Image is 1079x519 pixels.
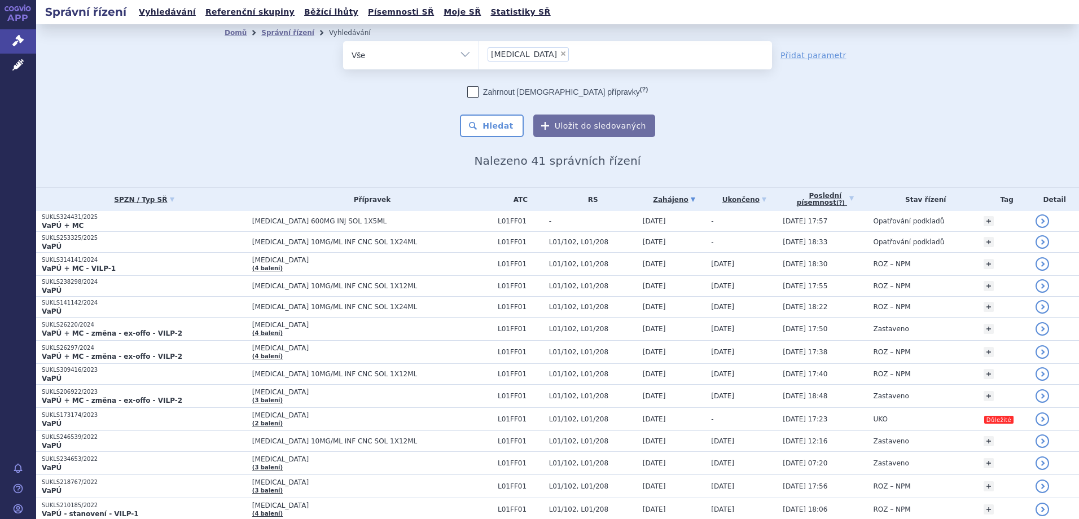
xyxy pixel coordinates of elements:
[783,415,827,423] span: [DATE] 17:23
[252,282,492,290] span: [MEDICAL_DATA] 10MG/ML INF CNC SOL 1X12ML
[711,370,734,378] span: [DATE]
[252,303,492,311] span: [MEDICAL_DATA] 10MG/ML INF CNC SOL 1X24ML
[252,217,492,225] span: [MEDICAL_DATA] 600MG INJ SOL 1X5ML
[543,188,637,211] th: RS
[498,459,543,467] span: L01FF01
[549,392,637,400] span: L01/102, L01/208
[643,260,666,268] span: [DATE]
[873,415,887,423] span: UKO
[549,437,637,445] span: L01/102, L01/208
[252,256,492,264] span: [MEDICAL_DATA]
[873,217,944,225] span: Opatřování podkladů
[643,282,666,290] span: [DATE]
[549,217,637,225] span: -
[42,344,247,352] p: SUKLS26297/2024
[711,505,734,513] span: [DATE]
[42,321,247,329] p: SUKLS26220/2024
[42,397,182,404] strong: VaPÚ + MC - změna - ex-offo - VILP-2
[1036,345,1049,359] a: detail
[873,325,909,333] span: Zastaveno
[643,303,666,311] span: [DATE]
[42,433,247,441] p: SUKLS246539/2022
[1030,188,1079,211] th: Detail
[783,303,827,311] span: [DATE] 18:22
[252,455,492,463] span: [MEDICAL_DATA]
[711,437,734,445] span: [DATE]
[252,238,492,246] span: [MEDICAL_DATA] 10MG/ML INF CNC SOL 1X24ML
[252,344,492,352] span: [MEDICAL_DATA]
[135,5,199,20] a: Vyhledávání
[873,392,909,400] span: Zastaveno
[873,482,910,490] span: ROZ – NPM
[261,29,314,37] a: Správní řízení
[252,321,492,329] span: [MEDICAL_DATA]
[984,458,994,468] a: +
[836,200,845,206] abbr: (?)
[42,265,116,272] strong: VaPÚ + MC - VILP-1
[643,392,666,400] span: [DATE]
[873,260,910,268] span: ROZ – NPM
[783,370,827,378] span: [DATE] 17:40
[252,397,283,403] a: (3 balení)
[873,370,910,378] span: ROZ – NPM
[202,5,298,20] a: Referenční skupiny
[549,325,637,333] span: L01/102, L01/208
[498,392,543,400] span: L01FF01
[1036,480,1049,493] a: detail
[783,282,827,290] span: [DATE] 17:55
[498,238,543,246] span: L01FF01
[560,50,567,57] span: ×
[549,505,637,513] span: L01/102, L01/208
[711,217,713,225] span: -
[533,115,655,137] button: Uložit do sledovaných
[643,238,666,246] span: [DATE]
[783,325,827,333] span: [DATE] 17:50
[984,416,1014,424] i: Důležité
[498,260,543,268] span: L01FF01
[549,348,637,356] span: L01/102, L01/208
[498,482,543,490] span: L01FF01
[984,369,994,379] a: +
[252,330,283,336] a: (4 balení)
[984,324,994,334] a: +
[1036,279,1049,293] a: detail
[42,243,62,250] strong: VaPÚ
[984,347,994,357] a: +
[42,442,62,450] strong: VaPÚ
[42,510,139,518] strong: VaPÚ - stanovení - VILP-1
[873,282,910,290] span: ROZ – NPM
[1036,214,1049,228] a: detail
[498,415,543,423] span: L01FF01
[783,217,827,225] span: [DATE] 17:57
[572,47,578,61] input: [MEDICAL_DATA]
[643,325,666,333] span: [DATE]
[42,299,247,307] p: SUKLS141142/2024
[711,482,734,490] span: [DATE]
[780,50,846,61] a: Přidat parametr
[549,370,637,378] span: L01/102, L01/208
[42,388,247,396] p: SUKLS206922/2023
[984,237,994,247] a: +
[984,436,994,446] a: +
[42,329,182,337] strong: VaPÚ + MC - změna - ex-offo - VILP-2
[42,213,247,221] p: SUKLS324431/2025
[498,505,543,513] span: L01FF01
[252,511,283,517] a: (4 balení)
[711,238,713,246] span: -
[1036,434,1049,448] a: detail
[643,437,666,445] span: [DATE]
[984,302,994,312] a: +
[42,487,62,495] strong: VaPÚ
[252,420,283,426] a: (2 balení)
[498,348,543,356] span: L01FF01
[873,459,909,467] span: Zastaveno
[783,392,827,400] span: [DATE] 18:48
[42,234,247,242] p: SUKLS253325/2025
[711,282,734,290] span: [DATE]
[640,86,648,93] abbr: (?)
[498,437,543,445] span: L01FF01
[252,388,492,396] span: [MEDICAL_DATA]
[549,260,637,268] span: L01/102, L01/208
[301,5,362,20] a: Běžící lhůty
[783,505,827,513] span: [DATE] 18:06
